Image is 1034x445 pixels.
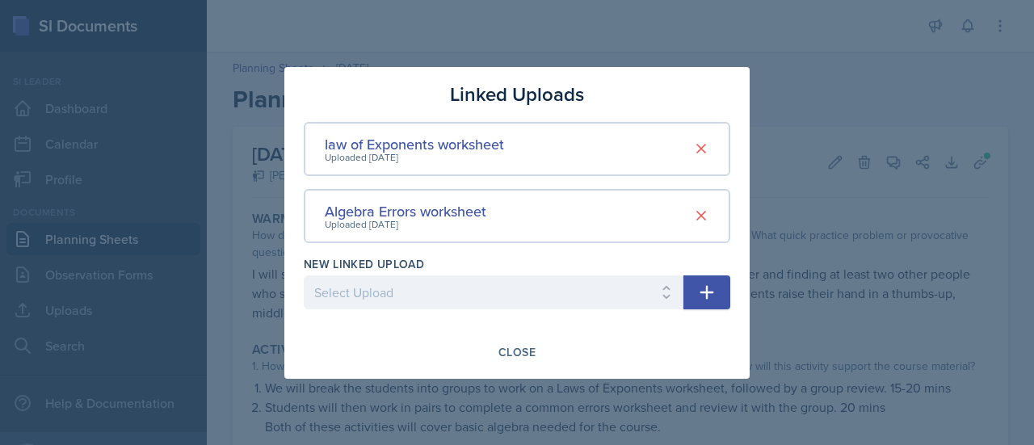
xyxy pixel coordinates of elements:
div: Close [498,346,536,359]
h3: Linked Uploads [450,80,584,109]
div: Uploaded [DATE] [325,217,486,232]
button: Close [488,338,546,366]
div: law of Exponents worksheet [325,133,504,155]
div: Algebra Errors worksheet [325,200,486,222]
label: New Linked Upload [304,256,424,272]
div: Uploaded [DATE] [325,150,504,165]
